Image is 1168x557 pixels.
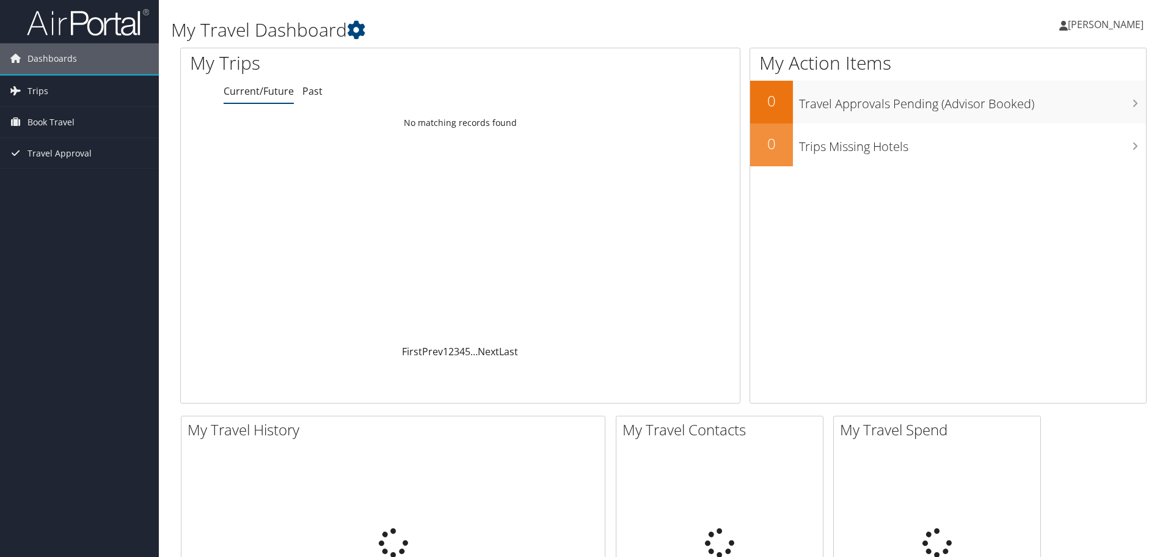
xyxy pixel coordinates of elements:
a: 0Trips Missing Hotels [750,124,1146,166]
a: 4 [459,345,465,358]
a: Past [302,84,323,98]
h1: My Action Items [750,50,1146,76]
img: airportal-logo.png [27,8,149,37]
a: 2 [448,345,454,358]
td: No matching records found [181,112,740,134]
h1: My Trips [190,50,498,76]
span: Book Travel [27,107,75,138]
a: 5 [465,345,470,358]
span: Travel Approval [27,138,92,169]
span: [PERSON_NAME] [1068,18,1144,31]
h3: Travel Approvals Pending (Advisor Booked) [799,89,1146,113]
a: Next [478,345,499,358]
a: 0Travel Approvals Pending (Advisor Booked) [750,81,1146,124]
a: [PERSON_NAME] [1059,6,1156,43]
a: Last [499,345,518,358]
a: First [402,345,422,358]
a: Prev [422,345,443,358]
h2: 0 [750,90,793,111]
span: Trips [27,76,48,106]
h2: My Travel History [188,419,605,440]
h3: Trips Missing Hotels [799,132,1146,155]
a: 1 [443,345,448,358]
h1: My Travel Dashboard [171,17,828,43]
h2: My Travel Spend [840,419,1040,440]
a: 3 [454,345,459,358]
h2: My Travel Contacts [622,419,823,440]
h2: 0 [750,133,793,154]
span: … [470,345,478,358]
a: Current/Future [224,84,294,98]
span: Dashboards [27,43,77,74]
